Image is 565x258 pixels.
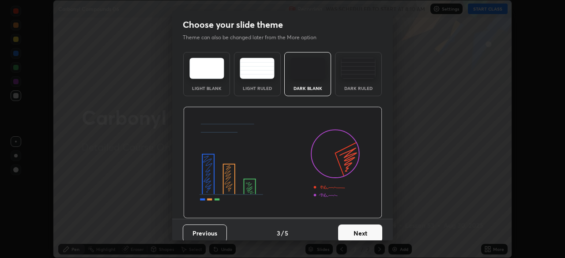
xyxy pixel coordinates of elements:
h2: Choose your slide theme [183,19,283,30]
h4: 5 [285,228,288,238]
button: Next [338,224,382,242]
img: darkTheme.f0cc69e5.svg [290,58,325,79]
div: Light Ruled [240,86,275,90]
img: darkRuledTheme.de295e13.svg [341,58,376,79]
div: Dark Ruled [341,86,376,90]
img: darkThemeBanner.d06ce4a2.svg [183,107,382,219]
button: Previous [183,224,227,242]
div: Dark Blank [290,86,325,90]
img: lightTheme.e5ed3b09.svg [189,58,224,79]
p: Theme can also be changed later from the More option [183,34,326,41]
div: Light Blank [189,86,224,90]
img: lightRuledTheme.5fabf969.svg [240,58,275,79]
h4: / [281,228,284,238]
h4: 3 [277,228,280,238]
